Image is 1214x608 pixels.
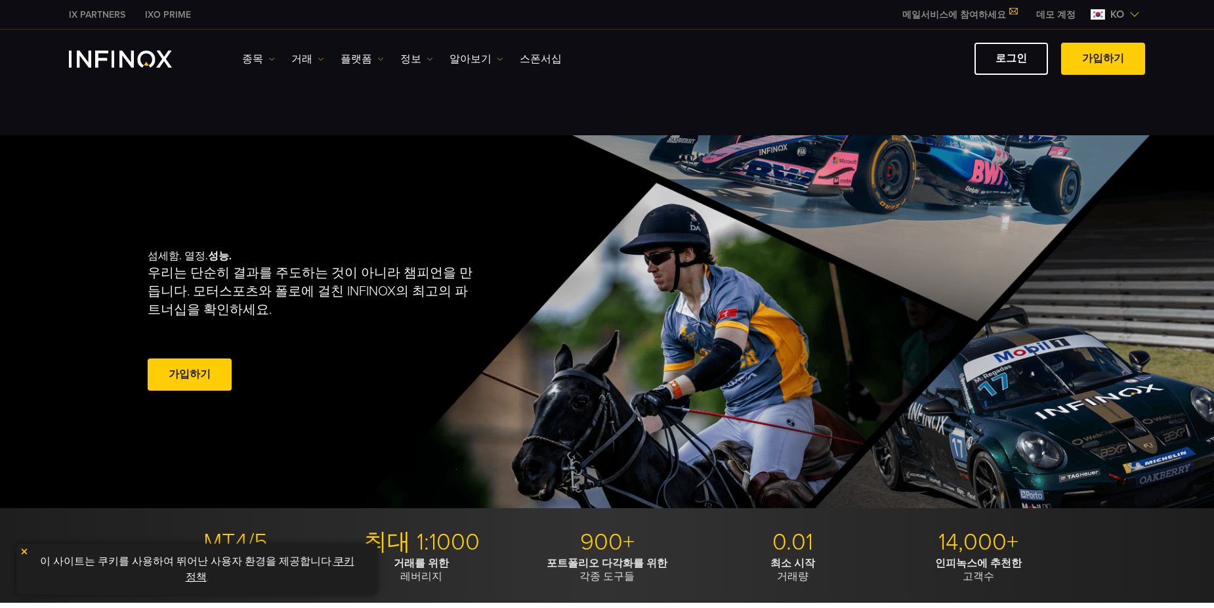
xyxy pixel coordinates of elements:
[69,51,203,68] a: INFINOX Logo
[1061,43,1145,75] a: 가입하기
[59,8,135,22] a: INFINOX
[148,264,478,319] p: 우리는 단순히 결과를 주도하는 것이 아니라 챔피언을 만듭니다. 모터스포츠와 폴로에 걸친 INFINOX의 최고의 파트너십을 확인하세요.
[890,528,1066,557] p: 14,000+
[705,528,881,557] p: 0.01
[333,557,509,583] p: 레버리지
[519,557,695,583] p: 각종 도구들
[242,51,275,67] a: 종목
[341,51,384,67] a: 플랫폼
[890,557,1066,583] p: 고객수
[208,250,232,263] strong: 성능.
[1026,8,1085,22] a: INFINOX MENU
[935,557,1022,570] strong: 인피녹스에 추천한
[892,9,1026,20] a: 메일서비스에 참여하세요
[148,358,232,391] a: 가입하기
[450,51,503,67] a: 알아보기
[547,557,667,570] strong: 포트폴리오 다각화를 위한
[23,550,371,588] p: 이 사이트는 쿠키를 사용하여 뛰어난 사용자 환경을 제공합니다. .
[20,547,29,556] img: yellow close icon
[705,557,881,583] p: 거래량
[148,228,561,415] div: 섬세함. 열정.
[291,51,324,67] a: 거래
[1105,7,1129,22] span: ko
[333,528,509,557] p: 최대 1:1000
[400,51,433,67] a: 정보
[770,557,815,570] strong: 최소 시작
[135,8,201,22] a: INFINOX
[519,528,695,557] p: 900+
[974,43,1048,75] a: 로그인
[520,51,562,67] a: 스폰서십
[148,528,324,557] p: MT4/5
[394,557,449,570] strong: 거래를 위한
